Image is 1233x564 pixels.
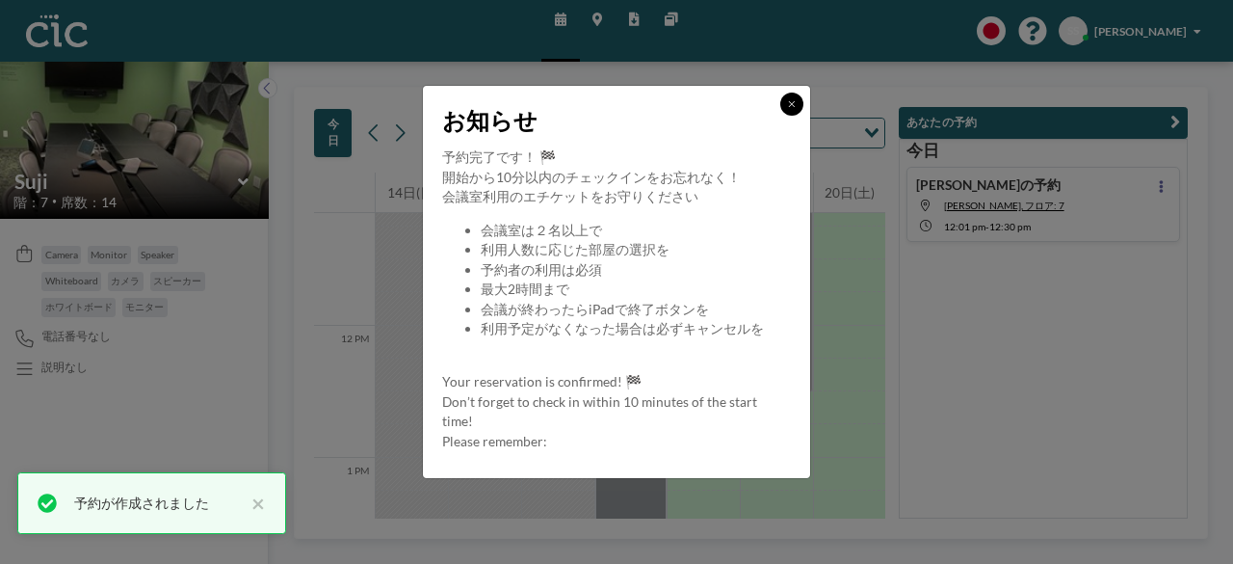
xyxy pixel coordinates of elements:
[442,188,698,204] span: 会議室利用のエチケットをお守りください
[442,169,741,185] span: 開始から10分以内のチェックインをお忘れなく！
[481,320,764,336] span: 利用予定がなくなった場合は必ずキャンセルを
[481,241,669,257] span: 利用人数に応じた部屋の選択を
[481,301,709,317] span: 会議が終わったらiPadで終了ボタンを
[442,373,642,389] span: Your reservation is confirmed! 🏁
[481,281,569,297] span: 最大2時間まで
[481,222,602,238] span: 会議室は２名以上で
[74,492,242,515] div: 予約が作成されました
[242,492,265,515] button: close
[442,106,538,135] span: お知らせ
[442,433,546,449] span: Please remember:
[481,261,602,278] span: 予約者の利用は必須
[442,148,556,165] span: 予約完了です！ 🏁
[442,393,757,430] span: Don’t forget to check in within 10 minutes of the start time!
